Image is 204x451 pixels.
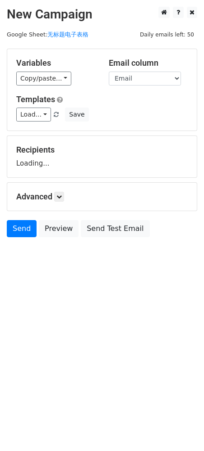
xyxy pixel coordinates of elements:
a: Load... [16,108,51,122]
span: Daily emails left: 50 [137,30,197,40]
h5: Email column [109,58,188,68]
a: Send [7,220,37,237]
a: Preview [39,220,79,237]
small: Google Sheet: [7,31,88,38]
a: Send Test Email [81,220,149,237]
h2: New Campaign [7,7,197,22]
h5: Variables [16,58,95,68]
div: Loading... [16,145,188,168]
h5: Advanced [16,192,188,202]
a: Copy/paste... [16,72,71,86]
a: Templates [16,95,55,104]
a: 无标题电子表格 [47,31,88,38]
button: Save [65,108,88,122]
h5: Recipients [16,145,188,155]
a: Daily emails left: 50 [137,31,197,38]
